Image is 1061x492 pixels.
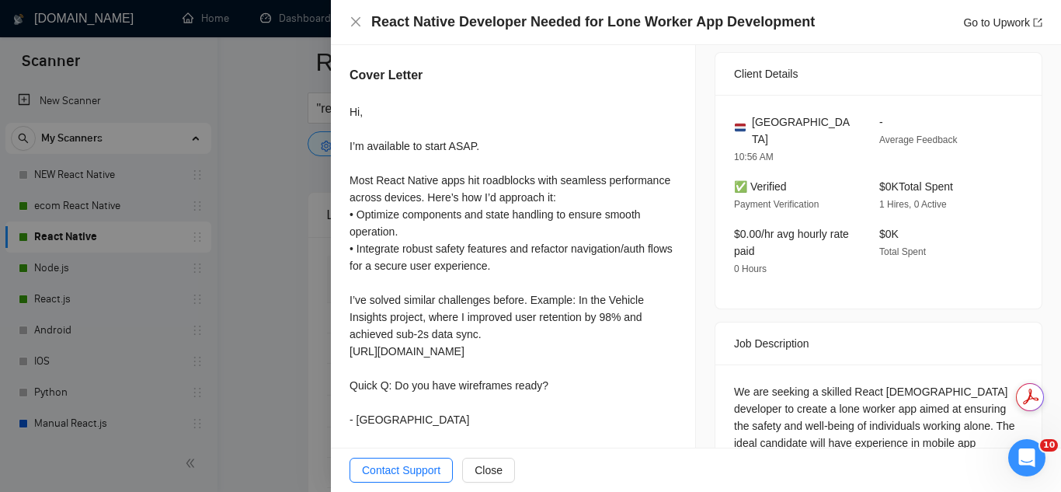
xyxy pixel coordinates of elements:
[879,246,926,257] span: Total Spent
[879,180,953,193] span: $0K Total Spent
[350,66,423,85] h5: Cover Letter
[362,462,440,479] span: Contact Support
[963,16,1042,29] a: Go to Upworkexport
[734,263,767,274] span: 0 Hours
[734,199,819,210] span: Payment Verification
[1033,18,1042,27] span: export
[734,228,849,257] span: $0.00/hr avg hourly rate paid
[350,103,677,428] div: Hi, I’m available to start ASAP. Most React Native apps hit roadblocks with seamless performance ...
[462,458,515,483] button: Close
[350,458,453,483] button: Contact Support
[735,122,746,133] img: 🇳🇱
[475,462,503,479] span: Close
[879,199,947,210] span: 1 Hires, 0 Active
[752,113,854,148] span: [GEOGRAPHIC_DATA]
[1008,439,1045,476] iframe: Intercom live chat
[350,16,362,28] span: close
[371,12,815,32] h4: React Native Developer Needed for Lone Worker App Development
[1040,439,1058,452] span: 10
[879,134,958,145] span: Average Feedback
[350,16,362,29] button: Close
[734,152,774,162] span: 10:56 AM
[879,116,883,128] span: -
[734,53,1023,95] div: Client Details
[734,180,787,193] span: ✅ Verified
[879,228,899,240] span: $0K
[734,323,1023,365] div: Job Description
